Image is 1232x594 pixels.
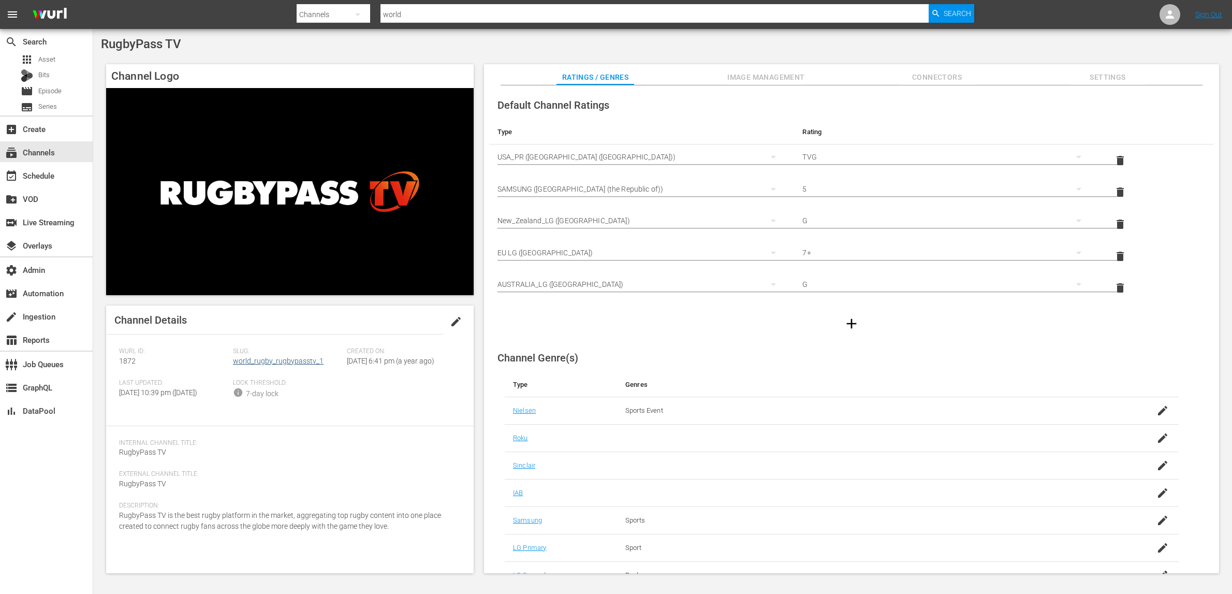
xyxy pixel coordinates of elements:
[5,123,18,136] span: Create
[119,439,456,447] span: Internal Channel Title:
[119,502,456,510] span: Description:
[727,71,805,84] span: Image Management
[233,379,342,387] span: Lock Threshold:
[450,315,462,328] span: edit
[5,193,18,206] span: VOD
[119,448,166,456] span: RugbyPass TV
[944,4,971,23] span: Search
[25,3,75,27] img: ans4CAIJ8jUAAAAAAAAAAAAAAAAAAAAAAAAgQb4GAAAAAAAAAAAAAAAAAAAAAAAAJMjXAAAAAAAAAAAAAAAAAAAAAAAAgAT5G...
[38,102,57,112] span: Series
[106,88,474,295] img: RugbyPass TV
[5,264,18,277] span: Admin
[5,405,18,417] span: DataPool
[1108,148,1133,173] button: delete
[802,270,1091,299] div: G
[347,357,434,365] span: [DATE] 6:41 pm (a year ago)
[5,358,18,371] span: Job Queues
[1069,71,1147,84] span: Settings
[119,379,228,387] span: Last Updated:
[119,357,136,365] span: 1872
[1108,276,1133,300] button: delete
[101,37,181,51] span: RugbyPass TV
[802,238,1091,267] div: 7+
[794,120,1099,144] th: Rating
[246,388,278,399] div: 7-day lock
[1108,180,1133,205] button: delete
[1114,186,1126,198] span: delete
[1114,250,1126,263] span: delete
[21,53,33,66] span: Asset
[5,170,18,182] span: Schedule
[21,101,33,113] span: Series
[5,334,18,346] span: Reports
[1114,282,1126,294] span: delete
[489,120,794,144] th: Type
[233,347,342,356] span: Slug:
[5,240,18,252] span: Overlays
[929,4,974,23] button: Search
[513,571,555,579] a: LG Secondary
[119,470,456,479] span: External Channel Title:
[497,175,786,204] div: SAMSUNG ([GEOGRAPHIC_DATA] (the Republic of))
[21,85,33,97] span: Episode
[505,372,617,397] th: Type
[233,357,324,365] a: world_rugby_rugbypasstv_1
[513,434,528,442] a: Roku
[233,387,243,398] span: info
[6,8,19,21] span: menu
[1114,218,1126,230] span: delete
[5,36,18,48] span: Search
[898,71,976,84] span: Connectors
[38,70,50,80] span: Bits
[497,206,786,235] div: New_Zealand_LG ([GEOGRAPHIC_DATA])
[5,311,18,323] span: Ingestion
[106,64,474,88] h4: Channel Logo
[114,314,187,326] span: Channel Details
[556,71,634,84] span: Ratings / Genres
[5,382,18,394] span: GraphQL
[21,69,33,82] div: Bits
[497,352,578,364] span: Channel Genre(s)
[489,120,1214,304] table: simple table
[513,461,535,469] a: Sinclair
[802,175,1091,204] div: 5
[5,147,18,159] span: Channels
[497,270,786,299] div: AUSTRALIA_LG ([GEOGRAPHIC_DATA])
[119,347,228,356] span: Wurl ID:
[497,99,609,111] span: Default Channel Ratings
[617,372,1104,397] th: Genres
[513,407,536,414] a: Nielsen
[1108,244,1133,269] button: delete
[119,511,441,530] span: RugbyPass TV is the best rugby platform in the market, aggregating top rugby content into one pla...
[513,516,542,524] a: Samsung
[5,216,18,229] span: Live Streaming
[38,54,55,65] span: Asset
[497,238,786,267] div: EU LG ([GEOGRAPHIC_DATA])
[119,480,166,488] span: RugbyPass TV
[119,388,197,397] span: [DATE] 10:39 pm ([DATE])
[38,86,62,96] span: Episode
[1114,154,1126,167] span: delete
[497,142,786,171] div: USA_PR ([GEOGRAPHIC_DATA] ([GEOGRAPHIC_DATA]))
[513,544,546,552] a: LG Primary
[5,287,18,300] span: Automation
[802,206,1091,235] div: G
[1108,212,1133,237] button: delete
[444,309,468,334] button: edit
[513,489,523,497] a: IAB
[1195,10,1222,19] a: Sign Out
[802,142,1091,171] div: TVG
[347,347,456,356] span: Created On:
